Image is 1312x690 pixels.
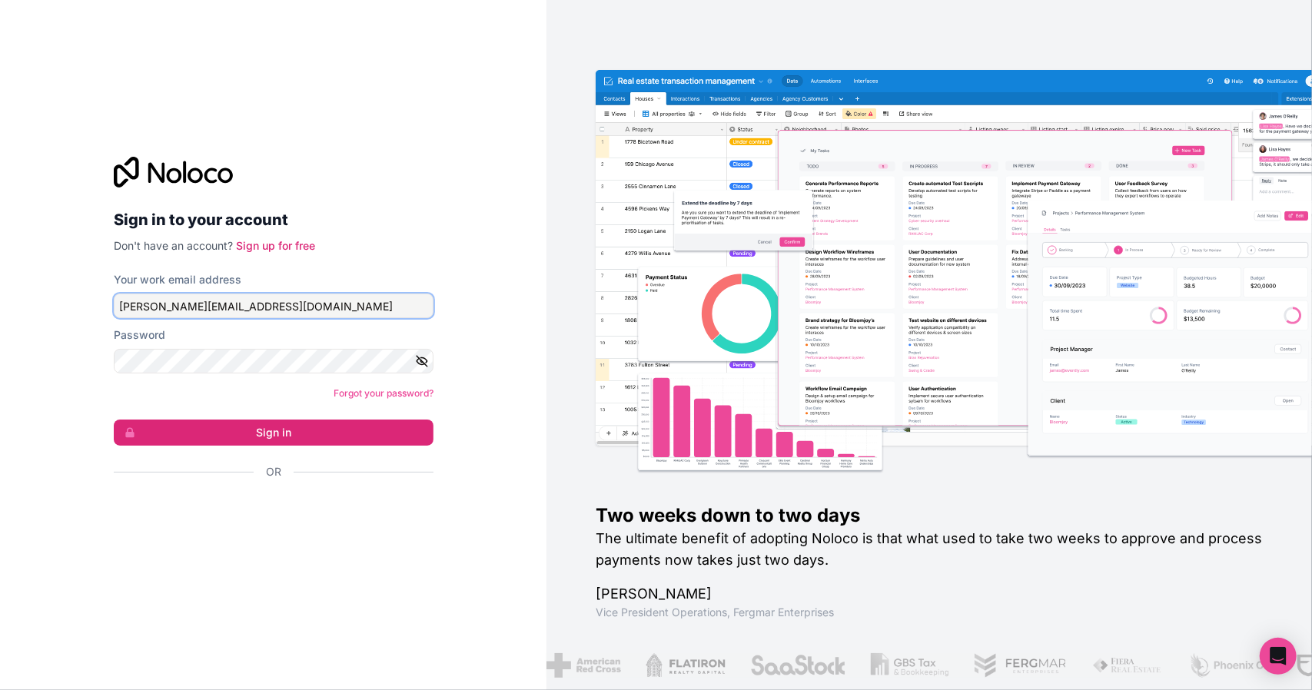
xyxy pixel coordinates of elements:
[965,653,1058,678] img: /assets/fergmar-CudnrXN5.png
[114,349,433,373] input: Password
[537,653,612,678] img: /assets/american-red-cross-BAupjrZR.png
[106,496,429,530] iframe: Sign in with Google Button
[862,653,941,678] img: /assets/gbstax-C-GtDUiK.png
[114,420,433,446] button: Sign in
[236,239,315,252] a: Sign up for free
[596,605,1263,620] h1: Vice President Operations , Fergmar Enterprises
[741,653,838,678] img: /assets/saastock-C6Zbiodz.png
[114,272,241,287] label: Your work email address
[1260,638,1297,675] div: Open Intercom Messenger
[114,206,433,234] h2: Sign in to your account
[114,239,233,252] span: Don't have an account?
[114,327,165,343] label: Password
[596,528,1263,571] h2: The ultimate benefit of adopting Noloco is that what used to take two weeks to approve and proces...
[1083,653,1155,678] img: /assets/fiera-fwj2N5v4.png
[596,583,1263,605] h1: [PERSON_NAME]
[637,653,717,678] img: /assets/flatiron-C8eUkumj.png
[1180,653,1263,678] img: /assets/phoenix-BREaitsQ.png
[596,503,1263,528] h1: Two weeks down to two days
[266,464,281,479] span: Or
[334,387,433,399] a: Forgot your password?
[114,294,433,318] input: Email address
